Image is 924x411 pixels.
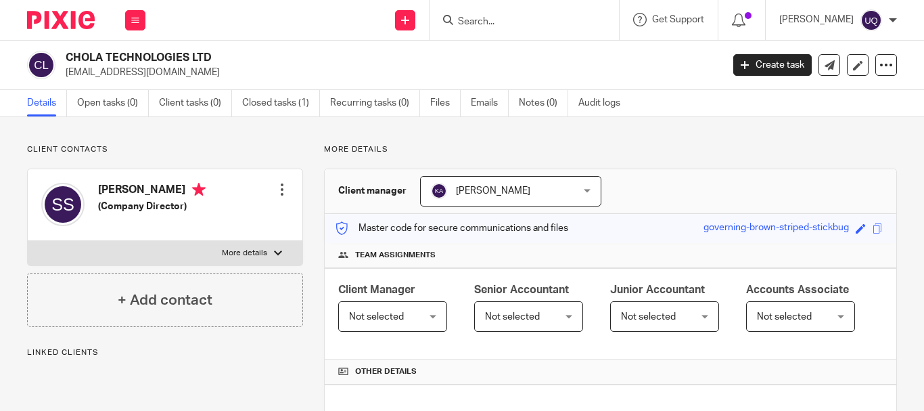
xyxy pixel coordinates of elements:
[355,366,417,377] span: Other details
[98,200,206,213] h5: (Company Director)
[66,51,584,65] h2: CHOLA TECHNOLOGIES LTD
[27,144,303,155] p: Client contacts
[746,284,849,295] span: Accounts Associate
[610,284,705,295] span: Junior Accountant
[27,347,303,358] p: Linked clients
[338,284,415,295] span: Client Manager
[733,54,812,76] a: Create task
[474,284,569,295] span: Senior Accountant
[27,51,55,79] img: svg%3E
[118,290,212,311] h4: + Add contact
[621,312,676,322] span: Not selected
[324,144,897,155] p: More details
[652,15,704,24] span: Get Support
[355,250,436,261] span: Team assignments
[578,90,630,116] a: Audit logs
[330,90,420,116] a: Recurring tasks (0)
[27,90,67,116] a: Details
[222,248,267,259] p: More details
[471,90,509,116] a: Emails
[457,16,578,28] input: Search
[159,90,232,116] a: Client tasks (0)
[431,183,447,199] img: svg%3E
[349,312,404,322] span: Not selected
[192,183,206,196] i: Primary
[66,66,713,79] p: [EMAIL_ADDRESS][DOMAIN_NAME]
[519,90,568,116] a: Notes (0)
[41,183,85,226] img: svg%3E
[860,9,882,31] img: svg%3E
[430,90,461,116] a: Files
[779,13,854,26] p: [PERSON_NAME]
[335,221,568,235] p: Master code for secure communications and files
[757,312,812,322] span: Not selected
[456,186,530,196] span: [PERSON_NAME]
[242,90,320,116] a: Closed tasks (1)
[27,11,95,29] img: Pixie
[485,312,540,322] span: Not selected
[338,184,407,198] h3: Client manager
[703,221,849,236] div: governing-brown-striped-stickbug
[98,183,206,200] h4: [PERSON_NAME]
[77,90,149,116] a: Open tasks (0)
